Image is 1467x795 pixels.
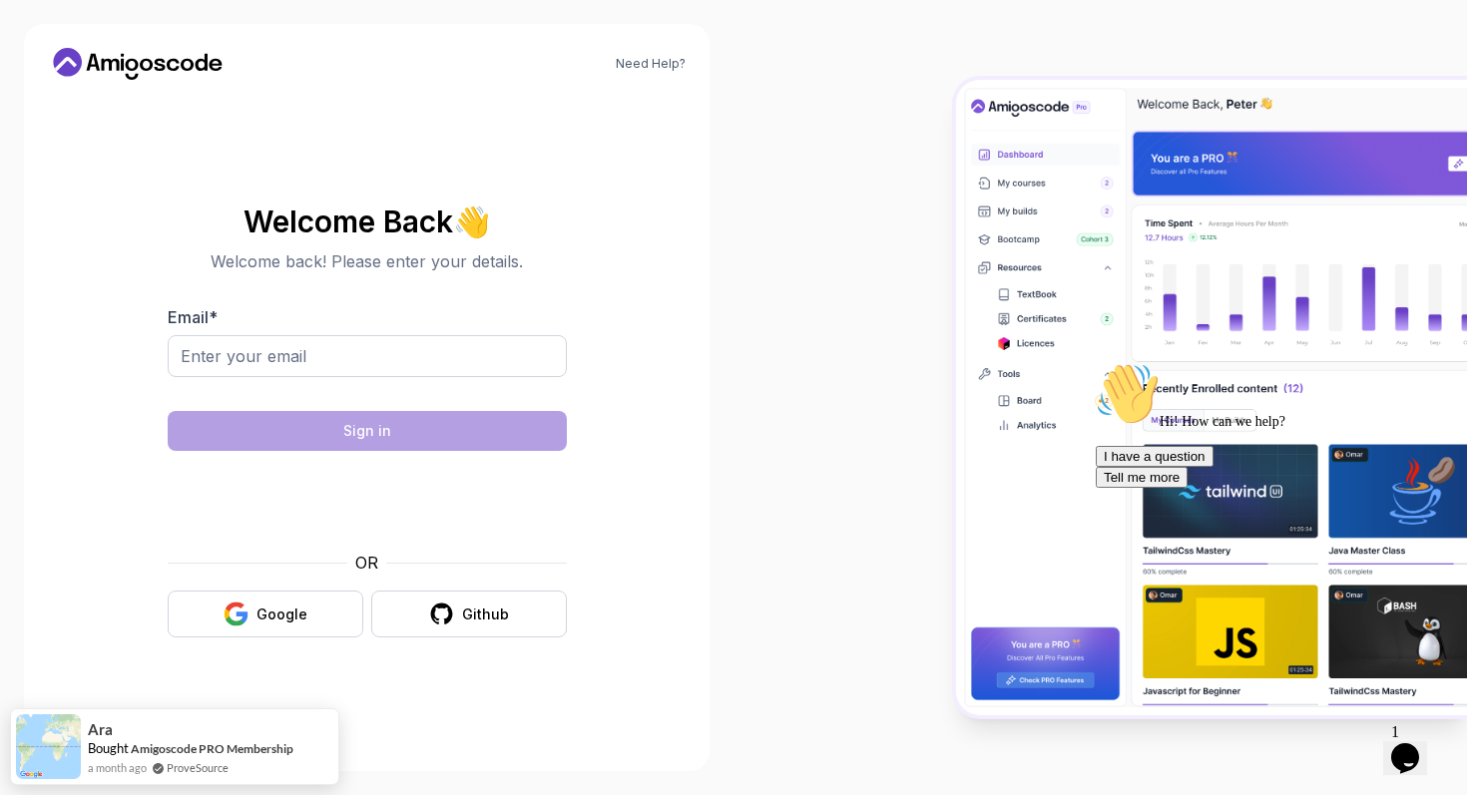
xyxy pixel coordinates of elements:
[16,714,81,779] img: provesource social proof notification image
[343,421,391,441] div: Sign in
[616,56,686,72] a: Need Help?
[1088,354,1447,705] iframe: chat widget
[88,759,147,776] span: a month ago
[88,740,129,756] span: Bought
[355,551,378,575] p: OR
[88,721,113,738] span: Ara
[48,48,228,80] a: Home link
[1383,715,1447,775] iframe: chat widget
[131,741,293,756] a: Amigoscode PRO Membership
[371,591,567,637] button: Github
[462,604,509,624] div: Github
[167,759,229,776] a: ProveSource
[8,8,72,72] img: :wave:
[168,335,567,377] input: Enter your email
[168,249,567,273] p: Welcome back! Please enter your details.
[8,92,126,113] button: I have a question
[453,205,490,237] span: 👋
[8,60,198,75] span: Hi! How can we help?
[168,411,567,451] button: Sign in
[168,205,567,237] h2: Welcome Back
[168,591,363,637] button: Google
[256,604,307,624] div: Google
[168,307,218,327] label: Email *
[956,80,1467,716] img: Amigoscode Dashboard
[8,8,367,134] div: 👋Hi! How can we help?I have a questionTell me more
[8,113,100,134] button: Tell me more
[217,463,518,539] iframe: Widget containing checkbox for hCaptcha security challenge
